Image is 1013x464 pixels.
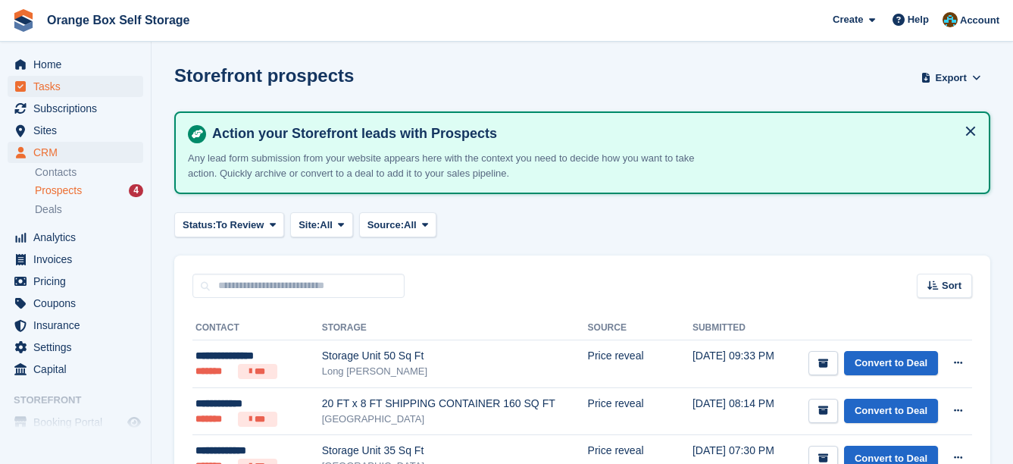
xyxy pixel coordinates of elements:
[33,142,124,163] span: CRM
[125,413,143,431] a: Preview store
[129,184,143,197] div: 4
[14,393,151,408] span: Storefront
[35,202,143,218] a: Deals
[33,412,124,433] span: Booking Portal
[192,316,322,340] th: Contact
[322,396,588,412] div: 20 FT x 8 FT SHIPPING CONTAINER 160 SQ FT
[35,165,143,180] a: Contacts
[12,9,35,32] img: stora-icon-8386f47178a22dfd0bd8f6a31ec36ba5ce8667c1dd55bd0f319d3a0aa187defe.svg
[35,183,143,199] a: Prospects 4
[943,12,958,27] img: Mike
[942,278,961,293] span: Sort
[693,387,786,435] td: [DATE] 08:14 PM
[8,293,143,314] a: menu
[174,65,354,86] h1: Storefront prospects
[367,218,404,233] span: Source:
[216,218,264,233] span: To Review
[33,76,124,97] span: Tasks
[693,340,786,388] td: [DATE] 09:33 PM
[322,348,588,364] div: Storage Unit 50 Sq Ft
[8,412,143,433] a: menu
[33,120,124,141] span: Sites
[33,249,124,270] span: Invoices
[588,340,693,388] td: Price reveal
[41,8,196,33] a: Orange Box Self Storage
[322,443,588,459] div: Storage Unit 35 Sq Ft
[174,212,284,237] button: Status: To Review
[322,316,588,340] th: Storage
[8,54,143,75] a: menu
[33,293,124,314] span: Coupons
[299,218,320,233] span: Site:
[588,387,693,435] td: Price reveal
[33,359,124,380] span: Capital
[844,351,938,376] a: Convert to Deal
[8,76,143,97] a: menu
[359,212,437,237] button: Source: All
[322,364,588,379] div: Long [PERSON_NAME]
[8,227,143,248] a: menu
[290,212,353,237] button: Site: All
[188,151,718,180] p: Any lead form submission from your website appears here with the context you need to decide how y...
[8,249,143,270] a: menu
[8,271,143,292] a: menu
[206,125,977,143] h4: Action your Storefront leads with Prospects
[8,120,143,141] a: menu
[183,218,216,233] span: Status:
[35,202,62,217] span: Deals
[8,315,143,336] a: menu
[844,399,938,424] a: Convert to Deal
[936,71,967,86] span: Export
[33,337,124,358] span: Settings
[322,412,588,427] div: [GEOGRAPHIC_DATA]
[8,359,143,380] a: menu
[33,54,124,75] span: Home
[320,218,333,233] span: All
[33,98,124,119] span: Subscriptions
[693,316,786,340] th: Submitted
[8,142,143,163] a: menu
[588,316,693,340] th: Source
[33,271,124,292] span: Pricing
[833,12,863,27] span: Create
[404,218,417,233] span: All
[8,337,143,358] a: menu
[33,227,124,248] span: Analytics
[960,13,999,28] span: Account
[908,12,929,27] span: Help
[918,65,984,90] button: Export
[33,315,124,336] span: Insurance
[35,183,82,198] span: Prospects
[8,98,143,119] a: menu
